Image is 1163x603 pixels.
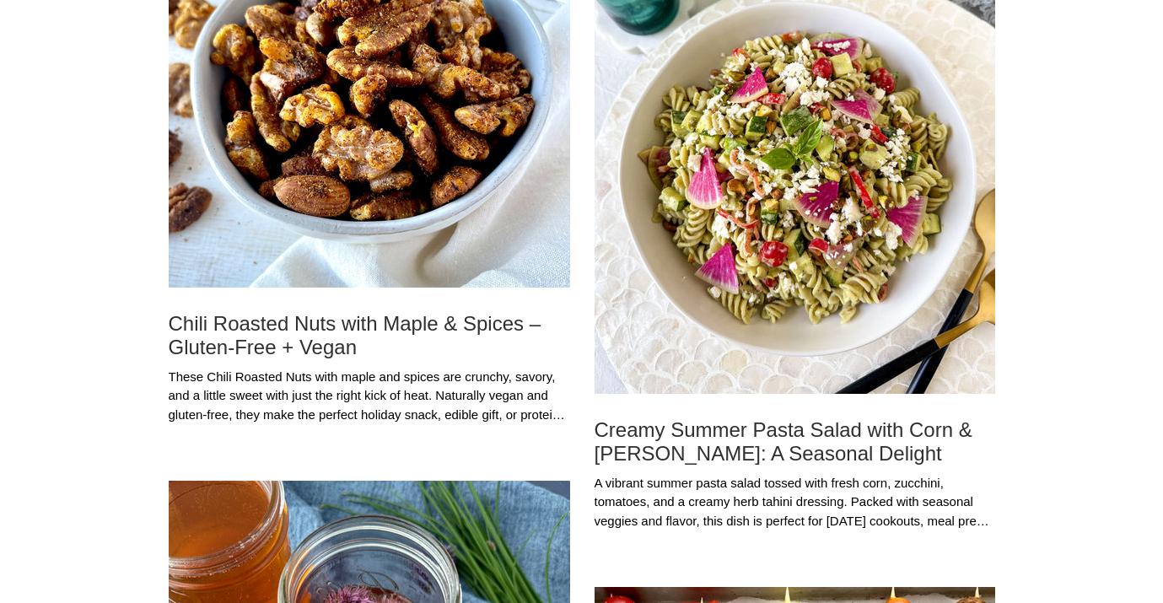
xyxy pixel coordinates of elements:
div: These Chili Roasted Nuts with maple and spices are crunchy, savory, and a little sweet with just ... [169,368,570,425]
a: Chili Roasted Nuts with Maple & Spices – Gluten-Free + Vegan [169,312,570,359]
a: Creamy Summer Pasta Salad with Corn & [PERSON_NAME]: A Seasonal Delight [595,418,995,466]
div: A vibrant summer pasta salad tossed with fresh corn, zucchini, tomatoes, and a creamy herb tahini... [595,474,995,531]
